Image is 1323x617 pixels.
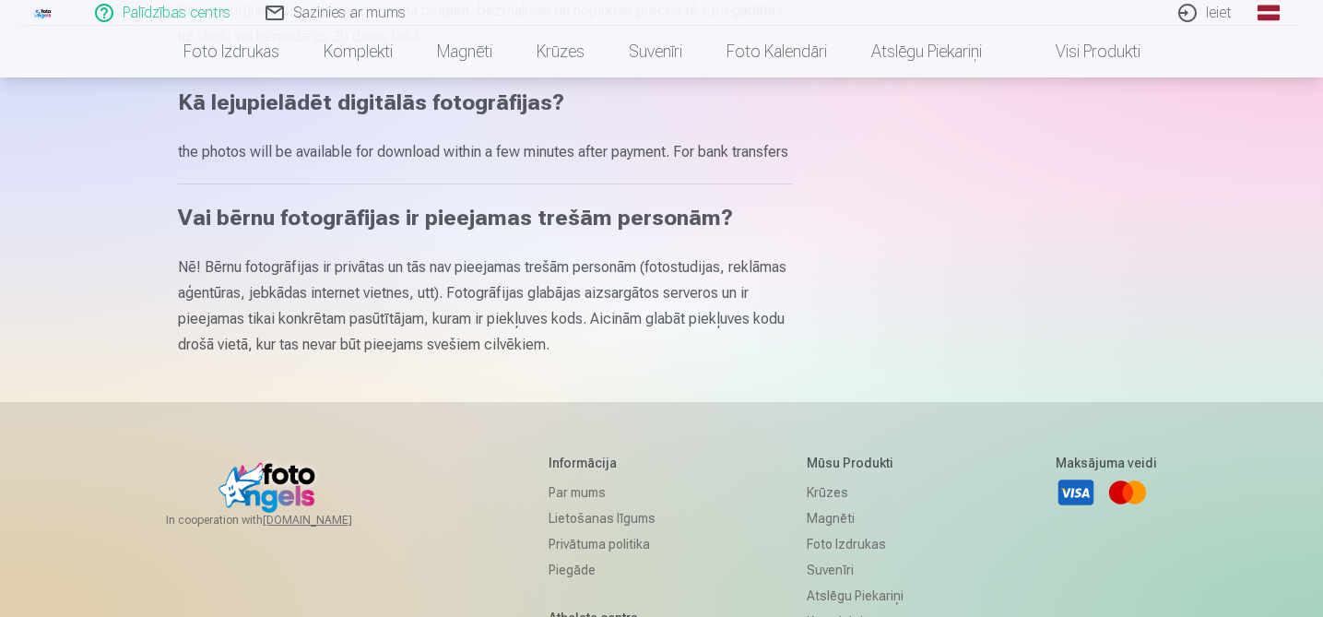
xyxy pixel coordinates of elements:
h5: Informācija [549,454,656,472]
a: Komplekti [301,26,415,77]
a: [DOMAIN_NAME] [263,513,396,528]
p: the photos will be available for download within a few minutes after payment. For bank transfers [178,139,794,165]
a: Par mums [549,480,656,505]
a: Suvenīri [607,26,704,77]
span: In cooperation with [166,513,396,528]
p: Nē! Bērnu fotogrāfijas ir privātas un tās nav pieejamas trešām personām (fotostudijas, reklāmas a... [178,255,794,358]
a: Krūzes [807,480,904,505]
a: Foto izdrukas [807,531,904,557]
a: Suvenīri [807,557,904,583]
a: Piegāde [549,557,656,583]
a: Lietošanas līgums [549,505,656,531]
a: Magnēti [807,505,904,531]
a: Privātuma politika [549,531,656,557]
a: Foto izdrukas [161,26,301,77]
a: Atslēgu piekariņi [849,26,1004,77]
h5: Maksājuma veidi [1056,454,1157,472]
h5: Mūsu produkti [807,454,904,472]
img: /fa1 [33,7,53,18]
a: Magnēti [415,26,514,77]
a: Krūzes [514,26,607,77]
a: Mastercard [1107,472,1148,513]
a: Visi produkti [1004,26,1163,77]
a: Visa [1056,472,1096,513]
a: Foto kalendāri [704,26,849,77]
a: Atslēgu piekariņi [807,583,904,609]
